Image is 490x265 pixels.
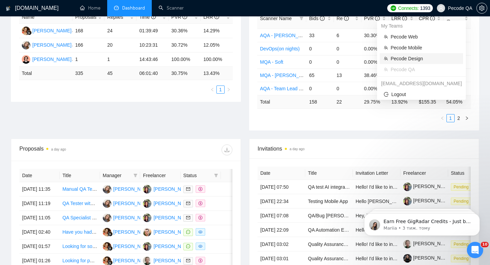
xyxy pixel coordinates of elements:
[222,147,232,153] span: download
[169,52,201,67] td: 100.00%
[439,6,443,11] span: user
[22,42,71,47] a: V[PERSON_NAME]
[113,228,152,236] div: [PERSON_NAME]
[103,214,111,222] img: V
[113,200,152,207] div: [PERSON_NAME]
[103,185,111,193] img: V
[201,52,233,67] td: 100.00%
[451,241,474,247] a: Pending
[440,116,444,120] span: left
[143,258,193,263] a: AD[PERSON_NAME]
[103,199,111,208] img: V
[455,114,462,122] a: 2
[258,237,305,251] td: [DATE] 03:02
[169,67,201,80] td: 30.75 %
[308,241,433,247] a: Quality Assurance Product Tester for AI Insurance Software
[103,229,152,234] a: MV[PERSON_NAME]
[143,186,193,191] a: A[PERSON_NAME]
[19,144,126,155] div: Proposals
[210,88,214,92] span: left
[334,68,361,82] td: 13
[72,11,104,24] th: Proposals
[451,255,471,262] span: Pending
[143,256,151,265] img: AD
[305,208,353,223] td: QA/Bug Hunt a SaaS App
[72,67,104,80] td: 335
[100,169,140,182] th: Manager
[136,52,168,67] td: 14:43:46
[103,256,111,265] img: MV
[225,85,233,94] li: Next Page
[260,73,341,78] a: MQA - [PERSON_NAME] (autobid on)
[22,55,30,64] img: AB
[476,3,487,14] button: setting
[451,184,474,189] a: Pending
[143,214,151,222] img: A
[19,197,60,211] td: [DATE] 11:19
[420,4,430,12] span: 1393
[208,85,216,94] li: Previous Page
[443,95,471,108] td: 54.05 %
[305,167,353,180] th: Title
[389,95,416,108] td: 13.92 %
[306,82,334,95] td: 0
[143,215,193,220] a: A[PERSON_NAME]
[108,260,113,265] img: gigradar-bm.png
[153,257,193,264] div: [PERSON_NAME]
[151,14,156,19] span: info-circle
[438,114,446,122] li: Previous Page
[391,66,459,73] span: Pecode QA
[51,147,66,151] time: a day ago
[384,67,388,72] span: team
[186,259,190,263] span: mail
[122,5,145,11] span: Dashboard
[419,16,435,21] span: CPR
[140,169,180,182] th: Freelancer
[361,55,389,68] td: 0.00%
[104,11,136,24] th: Replies
[290,147,305,151] time: a day ago
[104,24,136,38] td: 24
[260,16,292,21] span: Scanner Name
[364,16,380,21] span: PVR
[104,67,136,80] td: 45
[19,225,60,239] td: [DATE] 02:40
[258,194,305,208] td: [DATE] 22:34
[391,16,407,21] span: LRR
[114,5,119,10] span: dashboard
[354,199,490,247] iframe: Intercom notifications повідомлення
[143,229,193,234] a: VY[PERSON_NAME]
[143,228,151,236] img: VY
[384,92,389,97] span: logout
[198,259,202,263] span: dollar
[451,255,474,261] a: Pending
[19,67,72,80] td: Total
[467,242,483,258] iframe: Intercom live chat
[222,144,232,155] button: download
[22,27,30,35] img: MV
[334,29,361,42] td: 6
[139,14,156,20] span: Time
[447,114,454,122] a: 1
[361,95,389,108] td: 29.75 %
[308,213,392,218] a: QA/Bug [PERSON_NAME] a SaaS App
[477,5,487,11] span: setting
[169,38,201,52] td: 30.72%
[260,33,340,38] a: AQA - [PERSON_NAME] (autobid on)
[402,16,407,21] span: info-circle
[104,52,136,67] td: 1
[6,3,11,14] img: logo
[60,239,100,254] td: Looking for someone to QA my website
[103,243,152,249] a: MV[PERSON_NAME]
[353,167,401,180] th: Invitation Letter
[438,114,446,122] button: left
[403,255,452,261] a: [PERSON_NAME]
[183,172,211,179] span: Status
[113,214,152,221] div: [PERSON_NAME]
[72,38,104,52] td: 166
[451,198,474,204] a: Pending
[306,29,334,42] td: 33
[143,243,193,249] a: A[PERSON_NAME]
[108,246,113,251] img: gigradar-bm.png
[153,200,193,207] div: [PERSON_NAME]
